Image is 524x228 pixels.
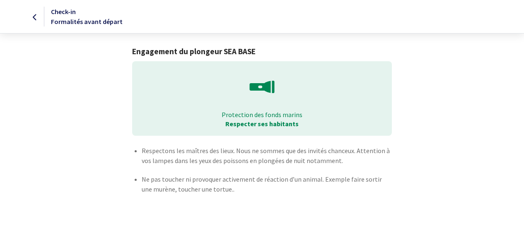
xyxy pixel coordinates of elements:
span: Check-in Formalités avant départ [51,7,123,26]
p: Protection des fonds marins [138,110,386,119]
h1: Engagement du plongeur SEA BASE [132,47,392,56]
p: Respectons les maîtres des lieux. Nous ne sommes que des invités chanceux. Attention à vos lampes... [142,146,392,166]
p: Ne pas toucher ni provoquer activement de réaction d’un animal. Exemple faire sortir une murène, ... [142,174,392,194]
strong: Respecter ses habitants [225,120,299,128]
